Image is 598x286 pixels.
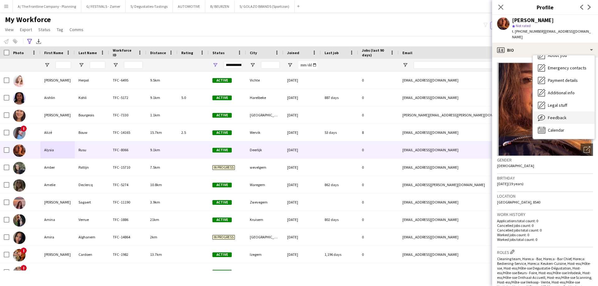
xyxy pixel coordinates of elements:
h3: Profile [492,3,598,11]
div: [DATE] [283,106,321,124]
h3: Gender [497,157,593,163]
div: [PERSON_NAME] [40,194,75,211]
span: 15.7km [150,130,162,135]
div: 5.0 [178,263,209,280]
button: Open Filter Menu [402,62,408,68]
div: [EMAIL_ADDRESS][DOMAIN_NAME] [399,228,523,246]
div: [DATE] [283,228,321,246]
div: TFC -14864 [109,228,146,246]
div: Zwevegem [246,194,283,211]
div: Harelbeke [246,89,283,106]
div: [EMAIL_ADDRESS][DOMAIN_NAME] [399,124,523,141]
img: Anna Mkrtichian [13,266,26,279]
p: Worked jobs total count: 0 [497,237,593,242]
input: City Filter Input [261,61,280,69]
span: Active [212,200,232,205]
span: Workforce ID [113,48,135,57]
span: 9.1km [150,95,160,100]
div: TFC -14165 [109,124,146,141]
div: Waregem [246,176,283,193]
span: Email [402,50,412,55]
a: Status [36,26,53,34]
div: 802 days [321,211,358,228]
div: [PERSON_NAME] [40,246,75,263]
div: 0 [358,263,399,280]
div: Kruisem [246,211,283,228]
div: TFC -15710 [109,159,146,176]
input: Joined Filter Input [298,61,317,69]
span: Active [212,270,232,274]
h3: Work history [497,212,593,217]
p: Cancelled jobs total count: 0 [497,228,593,232]
div: 0 [358,72,399,89]
div: Aishlin [40,89,75,106]
div: Legal stuff [533,99,595,111]
div: [PERSON_NAME][EMAIL_ADDRESS][PERSON_NAME][DOMAIN_NAME] [399,106,523,124]
button: A/ The Frontline Company - Planning [13,0,81,12]
div: Vichte [246,72,283,89]
div: 862 days [321,176,358,193]
span: ! [21,125,27,132]
div: Alizé [40,124,75,141]
div: [PERSON_NAME] [512,17,554,23]
div: [PERSON_NAME] [40,106,75,124]
div: TFC -5172 [109,89,146,106]
span: Active [212,130,232,135]
div: Feedback [533,111,595,124]
span: 21km [150,217,159,222]
span: [GEOGRAPHIC_DATA], 8540 [497,200,540,204]
div: Pattijn [75,159,109,176]
span: Last job [325,50,339,55]
div: TFC -1886 [109,211,146,228]
a: Tag [54,26,66,34]
div: Amina [40,211,75,228]
div: 887 days [321,89,358,106]
button: S/ GOLAZO BRANDS (Sportizon) [235,0,295,12]
div: Bourgeois [75,106,109,124]
div: [DATE] [283,141,321,158]
div: [GEOGRAPHIC_DATA] [246,228,283,246]
img: Alicia Bourgeois [13,110,26,122]
div: 0 [358,176,399,193]
span: Active [212,218,232,222]
div: Bio [492,43,598,58]
div: Payment details [533,74,595,87]
div: [EMAIL_ADDRESS][DOMAIN_NAME] [399,211,523,228]
a: Export [17,26,35,34]
img: Abigail Herpol [13,75,26,87]
div: [DATE] [283,211,321,228]
div: [GEOGRAPHIC_DATA] [246,106,283,124]
button: Open Filter Menu [78,62,84,68]
div: Amelie [40,176,75,193]
div: Emergency contacts [533,62,595,74]
div: TFC -5274 [109,176,146,193]
div: [DATE] [283,159,321,176]
button: Open Filter Menu [250,62,255,68]
div: Bouw [75,124,109,141]
img: Amelie Declercq [13,179,26,192]
img: Alysia Rusu [13,144,26,157]
span: Not rated [516,23,531,28]
div: Kohli [75,89,109,106]
span: Emergency contacts [548,65,586,71]
a: Comms [67,26,86,34]
button: B/ BEURZEN [205,0,235,12]
span: Status [212,50,225,55]
div: Herpol [75,72,109,89]
div: [DATE] [283,89,321,106]
span: 7.5km [150,165,160,170]
div: 53 days [321,124,358,141]
span: Photo [13,50,24,55]
div: TFC -670 [109,263,146,280]
div: 0 [358,211,399,228]
div: 8 [358,124,399,141]
span: Active [212,252,232,257]
div: 0 [358,246,399,263]
img: Amber Pattijn [13,162,26,174]
span: Rating [181,50,193,55]
span: t. [PHONE_NUMBER] [512,29,544,34]
span: | [EMAIL_ADDRESS][DOMAIN_NAME] [512,29,591,39]
div: [GEOGRAPHIC_DATA] [246,263,283,280]
div: [DATE] [283,263,321,280]
span: Status [38,27,50,32]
